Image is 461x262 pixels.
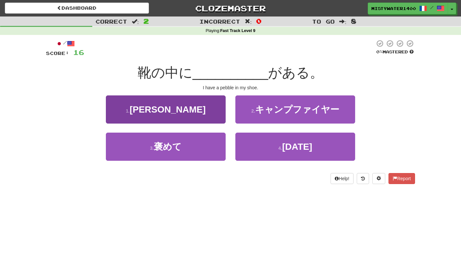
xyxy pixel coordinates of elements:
[357,173,369,184] button: Round history (alt+y)
[199,18,240,25] span: Incorrect
[96,18,127,25] span: Correct
[331,173,354,184] button: Help!
[46,39,84,48] div: /
[251,108,255,114] small: 2 .
[126,108,130,114] small: 1 .
[351,17,356,25] span: 8
[312,18,335,25] span: To go
[129,104,206,115] span: [PERSON_NAME]
[388,173,415,184] button: Report
[339,19,346,24] span: :
[235,133,355,161] button: 4.[DATE]
[375,49,415,55] div: Mastered
[106,133,226,161] button: 3.褒めて
[159,3,303,14] a: Clozemaster
[132,19,139,24] span: :
[235,95,355,124] button: 2.キャンプファイヤー
[138,65,193,80] span: 靴の中に
[278,146,282,151] small: 4 .
[430,5,433,10] span: /
[46,84,415,91] div: I have a pebble in my shoe.
[154,142,182,152] span: 褒めて
[371,5,416,11] span: MistyWater1400
[73,48,84,56] span: 16
[5,3,149,14] a: Dashboard
[256,17,262,25] span: 0
[268,65,323,80] span: がある。
[282,142,312,152] span: [DATE]
[193,65,268,80] span: __________
[255,104,339,115] span: キャンプファイヤー
[245,19,252,24] span: :
[376,49,383,54] span: 0 %
[150,146,154,151] small: 3 .
[46,50,69,56] span: Score:
[106,95,226,124] button: 1.[PERSON_NAME]
[143,17,149,25] span: 2
[368,3,448,14] a: MistyWater1400 /
[220,28,255,33] strong: Fast Track Level 9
